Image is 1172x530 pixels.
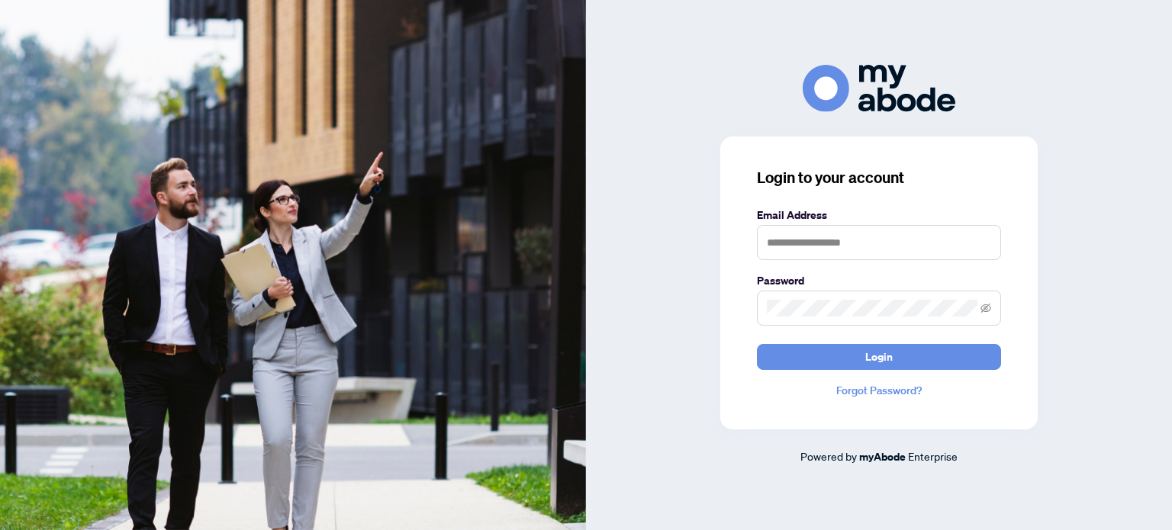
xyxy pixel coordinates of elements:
[757,382,1001,399] a: Forgot Password?
[757,167,1001,188] h3: Login to your account
[803,65,955,111] img: ma-logo
[908,449,958,463] span: Enterprise
[865,345,893,369] span: Login
[859,448,906,465] a: myAbode
[757,272,1001,289] label: Password
[800,449,857,463] span: Powered by
[980,303,991,313] span: eye-invisible
[757,207,1001,223] label: Email Address
[757,344,1001,370] button: Login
